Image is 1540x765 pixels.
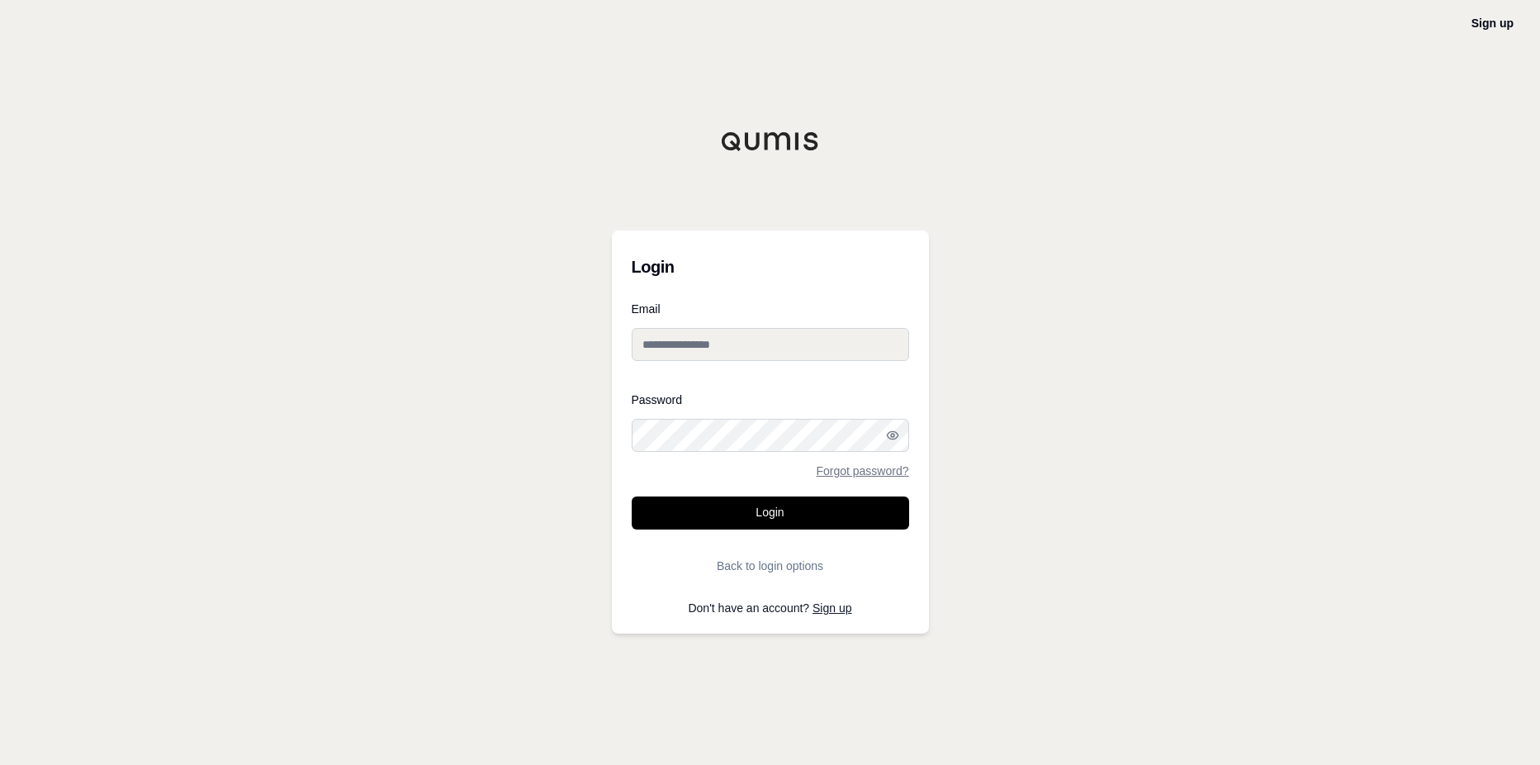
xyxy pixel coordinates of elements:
[721,131,820,151] img: Qumis
[632,394,909,406] label: Password
[632,250,909,283] h3: Login
[632,549,909,582] button: Back to login options
[816,465,908,477] a: Forgot password?
[813,601,851,615] a: Sign up
[632,497,909,530] button: Login
[1471,17,1514,30] a: Sign up
[632,602,909,614] p: Don't have an account?
[632,303,909,315] label: Email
